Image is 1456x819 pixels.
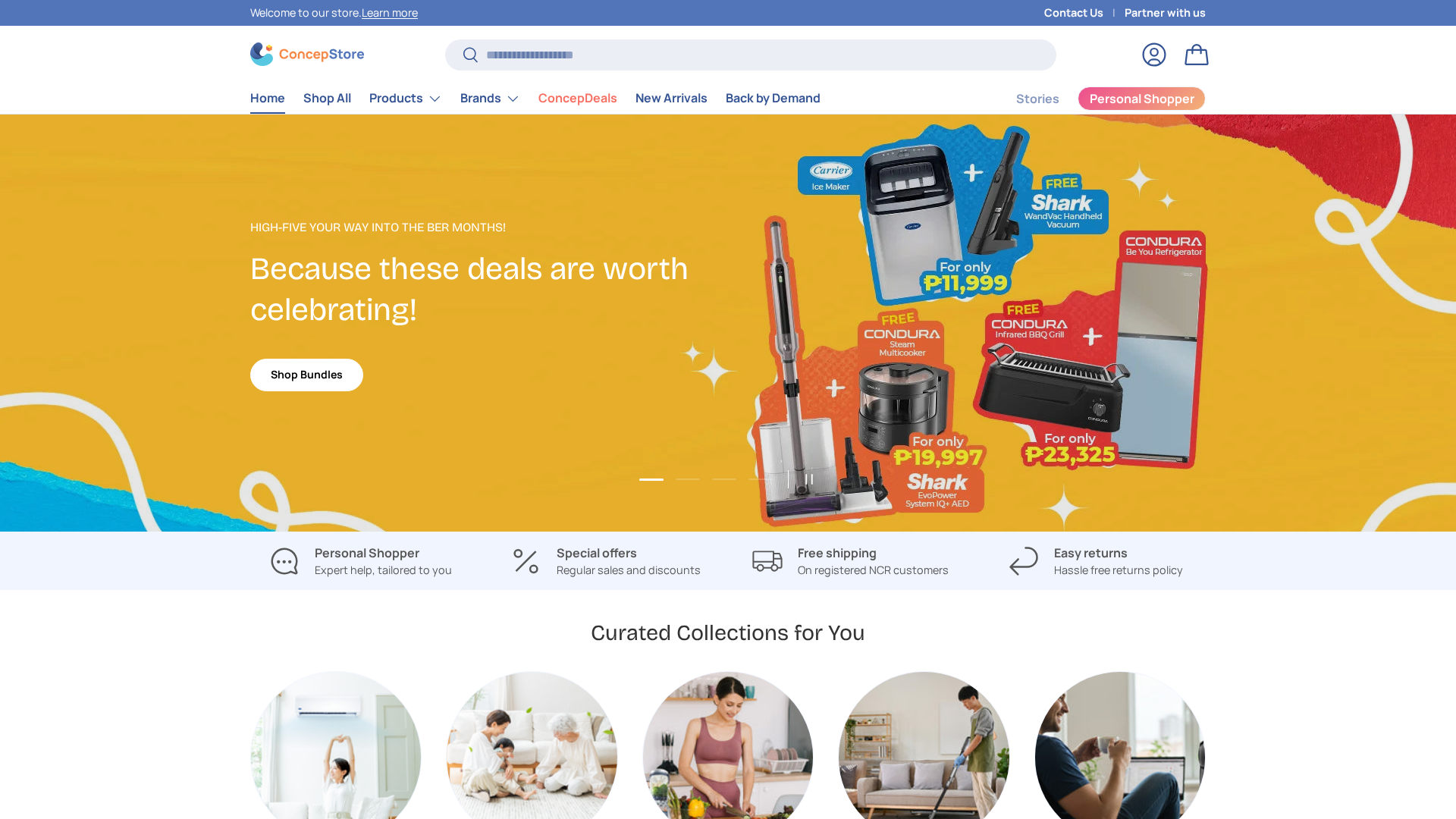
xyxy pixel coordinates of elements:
[557,544,637,561] strong: Special offers
[250,218,728,237] p: High-Five Your Way Into the Ber Months!
[798,562,949,579] p: On registered NCR customers
[303,83,351,113] a: Shop All
[250,249,728,331] h2: Because these deals are worth celebrating!
[740,544,961,579] a: Free shipping On registered NCR customers
[538,83,617,113] a: ConcepDeals
[250,359,363,391] a: Shop Bundles
[495,544,716,579] a: Special offers Regular sales and discounts
[985,544,1206,579] a: Easy returns Hassle free returns policy
[1090,93,1194,105] span: Personal Shopper
[360,83,451,114] summary: Products
[250,42,364,66] img: ConcepStore
[362,5,418,20] a: Learn more
[1054,562,1183,579] p: Hassle free returns policy
[460,83,520,114] a: Brands
[1016,84,1059,114] a: Stories
[1054,544,1128,561] strong: Easy returns
[635,83,708,113] a: New Arrivals
[250,5,418,21] p: Welcome to our store.
[798,544,877,561] strong: Free shipping
[591,619,865,647] h2: Curated Collections for You
[451,83,529,114] summary: Brands
[980,83,1206,114] nav: Secondary
[1125,5,1206,21] a: Partner with us
[250,544,471,579] a: Personal Shopper Expert help, tailored to you
[1078,86,1206,111] a: Personal Shopper
[315,544,419,561] strong: Personal Shopper
[1044,5,1125,21] a: Contact Us
[250,83,821,114] nav: Primary
[369,83,442,114] a: Products
[557,562,701,579] p: Regular sales and discounts
[726,83,821,113] a: Back by Demand
[315,562,452,579] p: Expert help, tailored to you
[250,83,285,113] a: Home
